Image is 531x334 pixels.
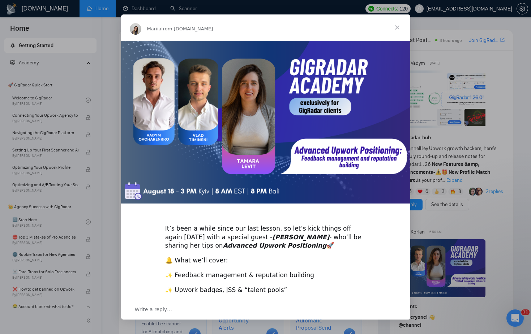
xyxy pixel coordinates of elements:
[272,234,329,241] i: [PERSON_NAME]
[147,26,162,31] span: Mariia
[135,305,172,314] span: Write a reply…
[165,256,366,265] div: 🔔 What we’ll cover:
[165,216,366,250] div: ​It’s been a while since our last lesson, so let’s kick things off again [DATE] with a special gu...
[165,286,366,295] div: ✨ Upwork badges, JSS & “talent pools”
[161,26,213,31] span: from [DOMAIN_NAME]
[384,14,410,40] span: Close
[165,271,366,280] div: ✨ Feedback management & reputation building
[130,23,141,35] img: Profile image for Mariia
[121,299,410,320] div: Open conversation and reply
[223,242,327,249] i: Advanced Upwork Positioning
